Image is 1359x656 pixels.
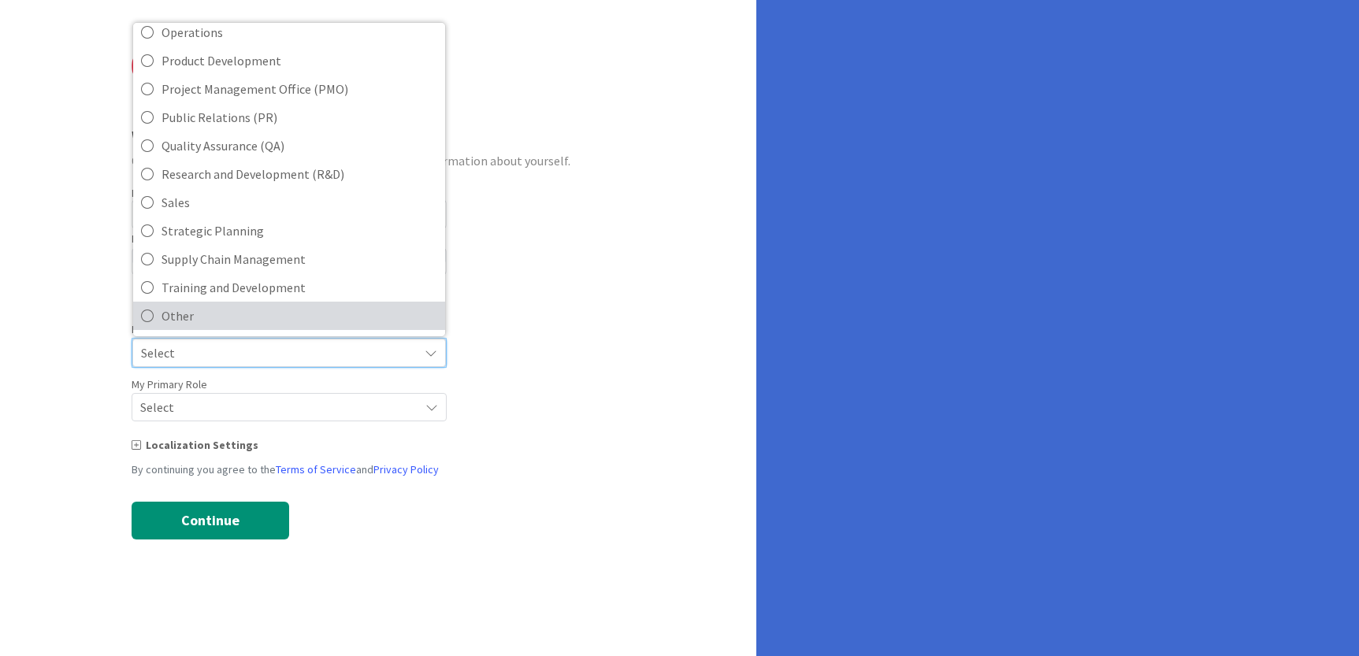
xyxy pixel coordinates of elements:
[133,160,445,188] a: Research and Development (R&D)
[276,462,356,476] a: Terms of Service
[162,49,437,72] span: Product Development
[133,132,445,160] a: Quality Assurance (QA)
[162,20,437,44] span: Operations
[133,18,445,46] a: Operations
[133,75,445,103] a: Project Management Office (PMO)
[162,162,437,186] span: Research and Development (R&D)
[162,77,437,101] span: Project Management Office (PMO)
[162,191,437,214] span: Sales
[133,273,445,302] a: Training and Development
[132,461,626,478] div: By continuing you agree to the and
[133,302,445,330] a: Other
[132,321,213,338] label: My Area of Focus
[140,396,411,418] span: Select
[162,276,437,299] span: Training and Development
[162,247,437,271] span: Supply Chain Management
[132,502,289,539] button: Continue
[162,134,437,158] span: Quality Assurance (QA)
[133,103,445,132] a: Public Relations (PR)
[133,188,445,217] a: Sales
[132,231,178,247] label: Password
[162,219,437,243] span: Strategic Planning
[133,217,445,245] a: Strategic Planning
[132,437,626,454] div: Localization Settings
[373,462,439,476] a: Privacy Policy
[132,123,626,151] div: Welcome!
[133,245,445,273] a: Supply Chain Management
[162,106,437,129] span: Public Relations (PR)
[133,46,445,75] a: Product Development
[132,186,182,200] label: First Name
[132,151,626,170] div: Create your account profile by providing a little more information about yourself.
[132,47,280,85] img: Kanban Zone
[141,342,410,364] span: Select
[162,304,437,328] span: Other
[132,376,207,393] label: My Primary Role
